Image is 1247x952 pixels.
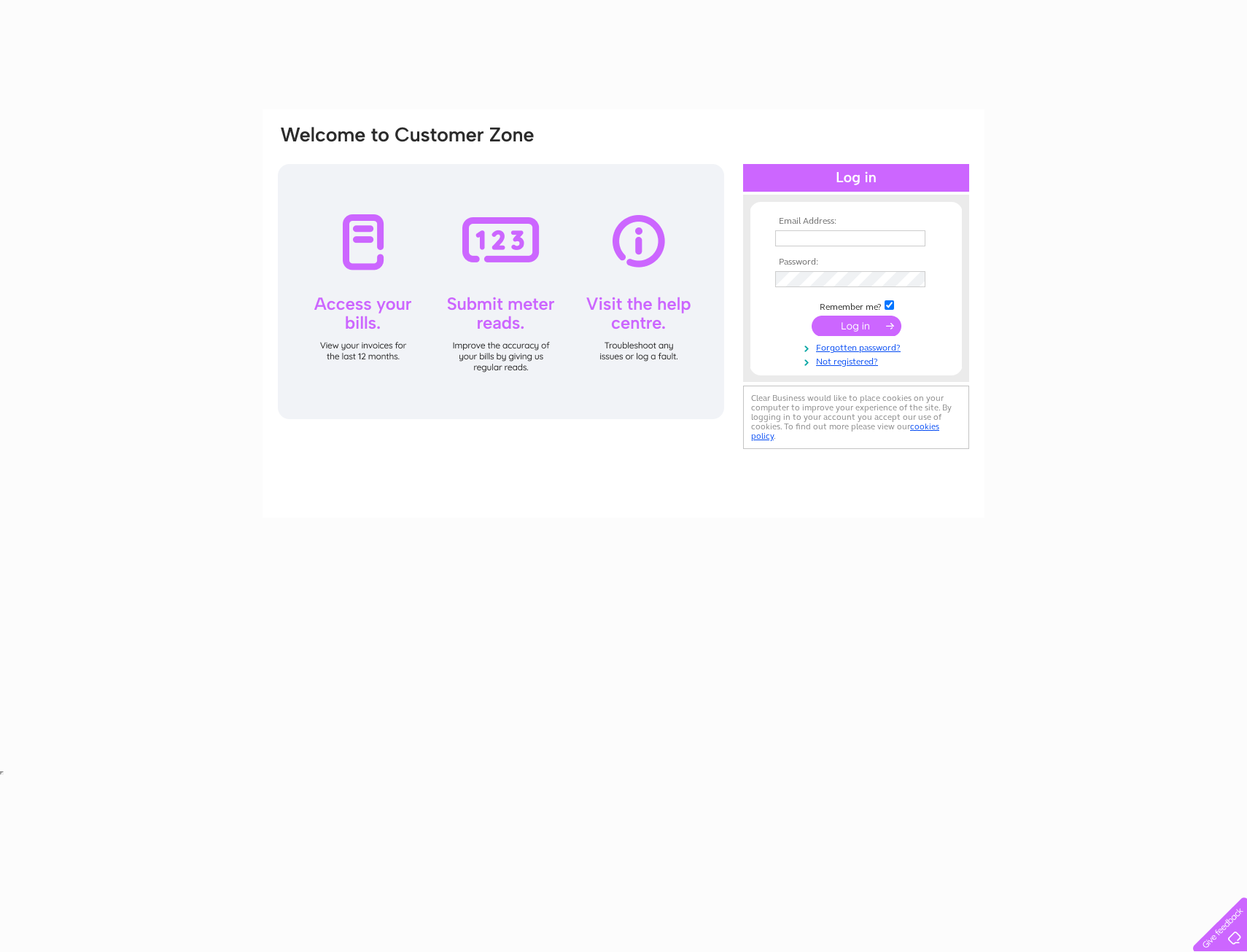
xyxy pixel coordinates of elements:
th: Email Address: [772,216,941,227]
a: Forgotten password? [775,340,941,354]
input: Submit [812,316,901,336]
th: Password: [772,257,941,268]
td: Remember me? [772,298,941,313]
a: cookies policy [751,421,939,441]
a: Not registered? [775,354,941,367]
div: Clear Business would like to place cookies on your computer to improve your experience of the sit... [743,386,969,449]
